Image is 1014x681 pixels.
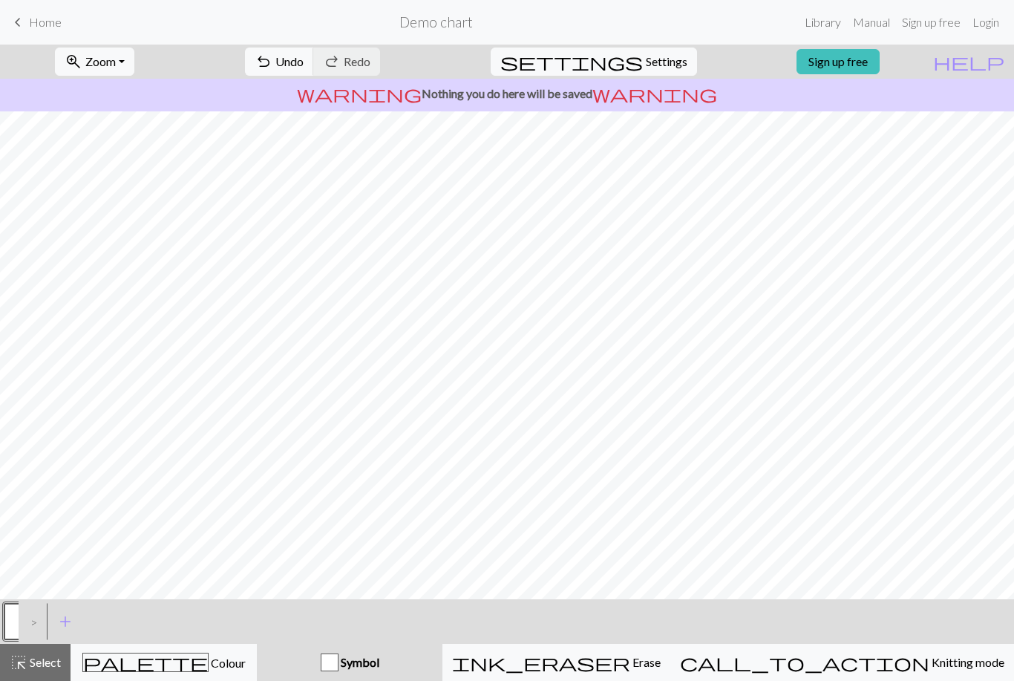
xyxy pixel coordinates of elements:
[929,655,1004,669] span: Knitting mode
[85,54,116,68] span: Zoom
[71,644,257,681] button: Colour
[10,652,27,673] span: highlight_alt
[27,655,61,669] span: Select
[29,15,62,29] span: Home
[500,53,643,71] i: Settings
[799,7,847,37] a: Library
[680,652,929,673] span: call_to_action
[255,51,272,72] span: undo
[670,644,1014,681] button: Knitting mode
[592,83,717,104] span: warning
[19,602,42,642] div: >
[442,644,670,681] button: Erase
[399,13,473,30] h2: Demo chart
[55,48,134,76] button: Zoom
[630,655,661,669] span: Erase
[297,83,422,104] span: warning
[896,7,966,37] a: Sign up free
[500,51,643,72] span: settings
[491,48,697,76] button: SettingsSettings
[966,7,1005,37] a: Login
[209,656,246,670] span: Colour
[245,48,314,76] button: Undo
[452,652,630,673] span: ink_eraser
[9,10,62,35] a: Home
[83,652,208,673] span: palette
[9,12,27,33] span: keyboard_arrow_left
[847,7,896,37] a: Manual
[6,85,1008,102] p: Nothing you do here will be saved
[65,51,82,72] span: zoom_in
[338,655,379,669] span: Symbol
[275,54,304,68] span: Undo
[56,611,74,632] span: add
[646,53,687,71] span: Settings
[797,49,880,74] a: Sign up free
[933,51,1004,72] span: help
[257,644,442,681] button: Symbol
